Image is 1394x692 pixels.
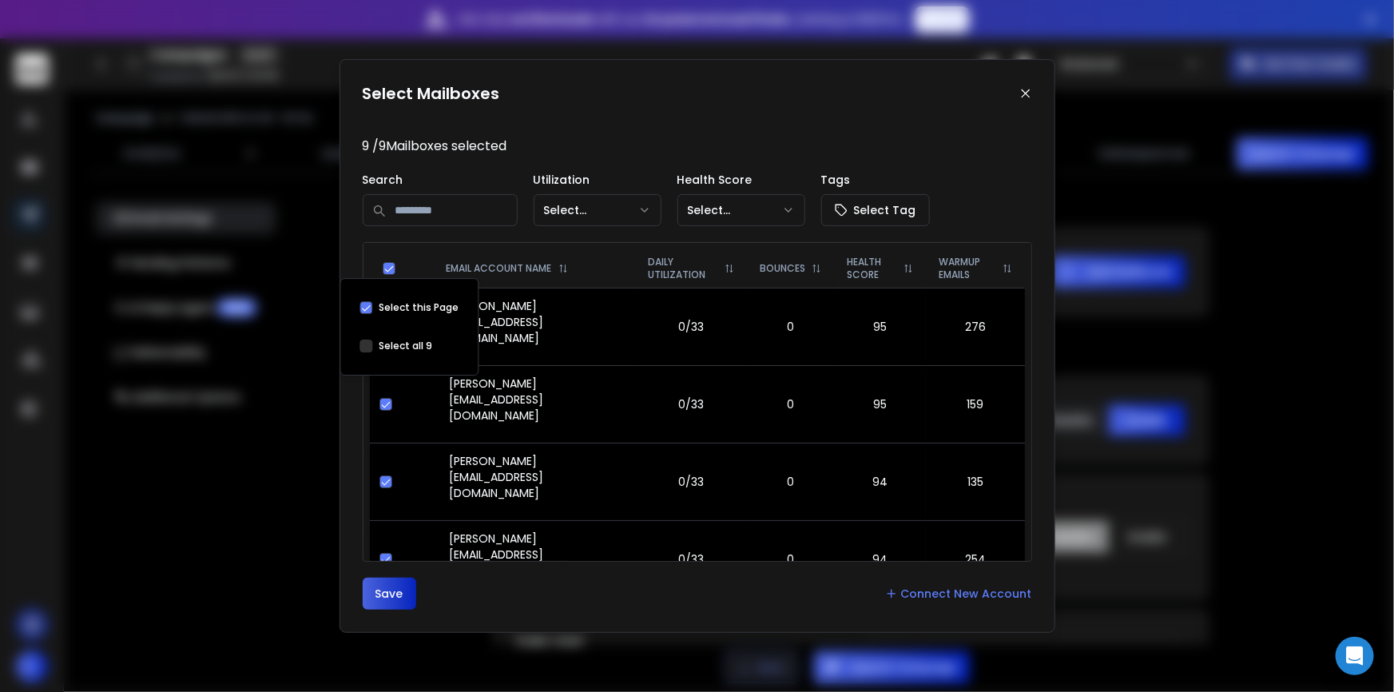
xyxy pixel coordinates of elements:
p: DAILY UTILIZATION [648,256,718,281]
button: Select... [677,194,805,226]
td: 135 [926,443,1024,520]
td: 159 [926,365,1024,443]
p: [PERSON_NAME][EMAIL_ADDRESS][DOMAIN_NAME] [450,298,626,346]
p: [PERSON_NAME][EMAIL_ADDRESS][DOMAIN_NAME] [450,453,626,501]
div: Open Intercom Messenger [1336,637,1374,675]
p: BOUNCES [760,262,805,275]
div: EMAIL ACCOUNT NAME [447,262,623,275]
p: 0 [757,474,824,490]
td: 276 [926,288,1024,365]
td: 0/33 [635,288,747,365]
label: Select all 9 [379,340,432,352]
button: Select Tag [821,194,930,226]
p: 0 [757,319,824,335]
td: 0/33 [635,443,747,520]
h1: Select Mailboxes [363,82,500,105]
td: 0/33 [635,520,747,598]
p: Tags [821,172,930,188]
p: WARMUP EMAILS [939,256,995,281]
a: Connect New Account [885,586,1032,602]
p: Search [363,172,518,188]
td: 94 [834,520,926,598]
p: Health Score [677,172,805,188]
p: 0 [757,396,824,412]
p: [PERSON_NAME][EMAIL_ADDRESS][DOMAIN_NAME] [450,531,626,579]
td: 254 [926,520,1024,598]
button: Select... [534,194,661,226]
p: 9 / 9 Mailboxes selected [363,137,1032,156]
p: 0 [757,551,824,567]
p: [PERSON_NAME][EMAIL_ADDRESS][DOMAIN_NAME] [450,376,626,424]
td: 94 [834,443,926,520]
td: 95 [834,288,926,365]
label: Select this Page [379,301,459,314]
p: Utilization [534,172,661,188]
td: 0/33 [635,365,747,443]
p: HEALTH SCORE [847,256,897,281]
button: Save [363,578,416,610]
td: 95 [834,365,926,443]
